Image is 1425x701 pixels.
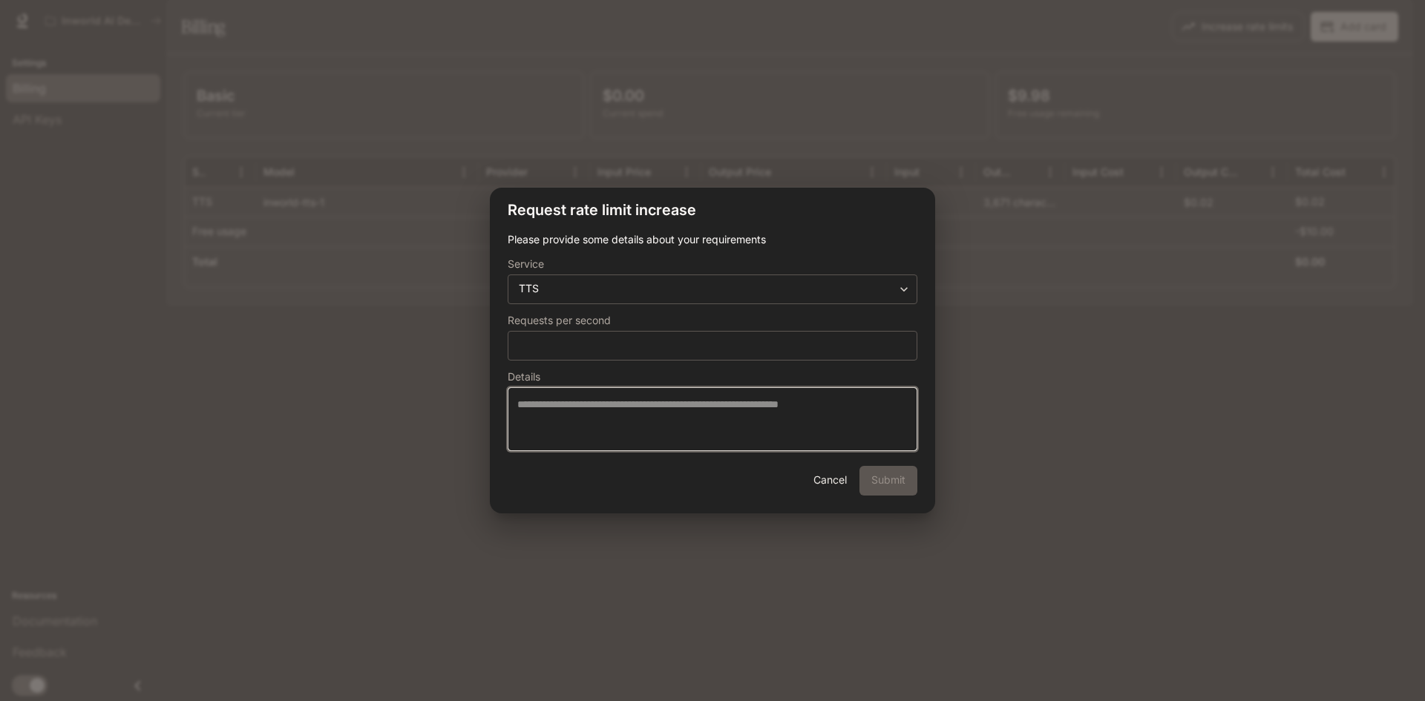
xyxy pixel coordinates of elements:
[508,281,917,296] div: TTS
[508,259,544,269] p: Service
[508,232,917,247] p: Please provide some details about your requirements
[490,188,935,232] h2: Request rate limit increase
[806,466,854,496] button: Cancel
[508,372,540,382] p: Details
[508,315,611,326] p: Requests per second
